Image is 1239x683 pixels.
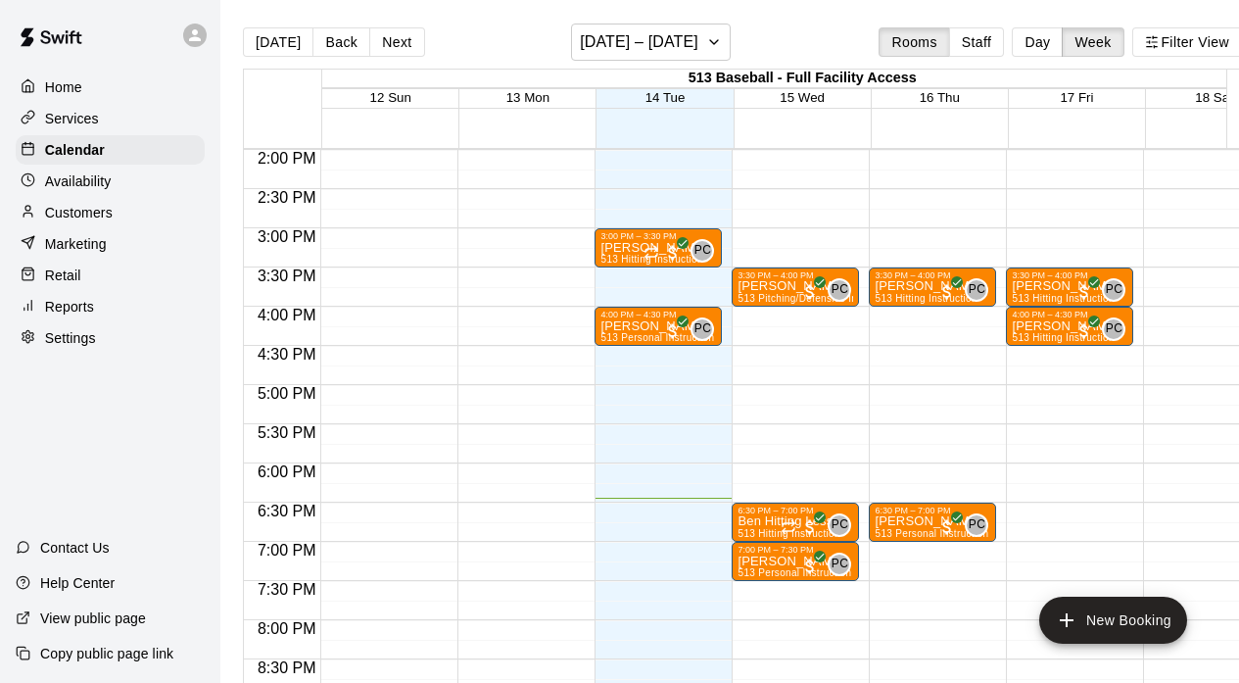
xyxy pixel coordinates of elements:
span: 5:30 PM [253,424,321,441]
span: Patrick Christensen [835,278,851,302]
span: PC [969,280,985,300]
p: Availability [45,171,112,191]
div: 7:00 PM – 7:30 PM [738,545,853,555]
div: Availability [16,167,205,196]
span: All customers have paid [937,517,957,537]
span: Recurring event [643,245,659,261]
div: 4:00 PM – 4:30 PM [1012,310,1127,319]
div: 3:30 PM – 4:00 PM: Mathew Bailey [732,268,859,307]
button: 12 Sun [370,90,411,105]
button: Staff [949,27,1005,57]
div: 6:30 PM – 7:00 PM [738,506,853,515]
div: Patrick Christensen [1102,317,1125,341]
button: 16 Thu [920,90,960,105]
button: Rooms [879,27,949,57]
span: All customers have paid [1074,321,1094,341]
div: Reports [16,292,205,321]
span: Patrick Christensen [973,513,988,537]
span: All customers have paid [800,282,820,302]
a: Retail [16,261,205,290]
div: 6:30 PM – 7:00 PM: Ben Hitting Lesson [732,503,859,542]
span: All customers have paid [800,517,820,537]
span: All customers have paid [937,282,957,302]
a: Marketing [16,229,205,259]
div: 6:30 PM – 7:00 PM [875,506,990,515]
span: 6:00 PM [253,463,321,480]
button: 14 Tue [645,90,686,105]
span: Patrick Christensen [698,239,714,263]
button: [DATE] [243,27,313,57]
button: Back [312,27,370,57]
div: 3:30 PM – 4:00 PM [1012,270,1127,280]
span: 15 Wed [780,90,825,105]
p: View public page [40,609,146,628]
span: All customers have paid [800,557,820,576]
div: 4:00 PM – 4:30 PM: Paul Cunningham [1006,307,1133,346]
div: Patrick Christensen [1102,278,1125,302]
div: 4:00 PM – 4:30 PM: Brendan McKenna [595,307,722,346]
span: 513 Hitting Instruction [738,528,839,539]
div: Patrick Christensen [828,513,851,537]
span: PC [1106,280,1122,300]
span: 8:00 PM [253,620,321,637]
div: 3:00 PM – 3:30 PM: 513 Hitting Instruction [595,228,722,268]
span: 7:30 PM [253,581,321,598]
div: Patrick Christensen [691,239,714,263]
button: Next [369,27,424,57]
span: 5:00 PM [253,385,321,402]
span: Patrick Christensen [973,278,988,302]
div: Calendar [16,135,205,165]
p: Copy public page link [40,644,173,663]
div: 6:30 PM – 7:00 PM: Vincent Nestico [869,503,996,542]
span: 513 Hitting Instruction [1012,332,1114,343]
span: All customers have paid [663,243,683,263]
span: 513 Hitting Instruction [875,293,977,304]
div: 3:30 PM – 4:00 PM [875,270,990,280]
button: 17 Fri [1060,90,1093,105]
span: 6:30 PM [253,503,321,519]
span: 513 Pitching/Defensive Instruction [738,293,897,304]
button: [DATE] – [DATE] [571,24,731,61]
span: 513 Personal Instruction - Package Only [600,332,788,343]
span: PC [969,515,985,535]
span: Patrick Christensen [1110,278,1125,302]
span: All customers have paid [1074,282,1094,302]
span: 513 Personal Instruction - Package Only [875,528,1063,539]
div: 3:30 PM – 4:00 PM [738,270,853,280]
span: 2:00 PM [253,150,321,167]
span: 3:00 PM [253,228,321,245]
div: Patrick Christensen [828,553,851,576]
span: 7:00 PM [253,542,321,559]
span: PC [832,280,848,300]
button: 13 Mon [506,90,549,105]
div: Patrick Christensen [691,317,714,341]
h6: [DATE] – [DATE] [580,28,698,56]
div: Services [16,104,205,133]
div: 7:00 PM – 7:30 PM: Zach Nestico [732,542,859,581]
span: 513 Personal Instruction - Package Only [738,567,926,578]
div: 3:00 PM – 3:30 PM [600,231,716,241]
span: 2:30 PM [253,189,321,206]
div: Customers [16,198,205,227]
button: 18 Sat [1195,90,1233,105]
span: PC [694,241,711,261]
span: PC [694,319,711,339]
span: Recurring event [781,519,796,535]
a: Settings [16,323,205,353]
div: 4:00 PM – 4:30 PM [600,310,716,319]
span: 4:00 PM [253,307,321,323]
span: Patrick Christensen [1110,317,1125,341]
a: Home [16,73,205,102]
span: 513 Hitting Instruction [1012,293,1114,304]
div: 3:30 PM – 4:00 PM: Paul Cunningham [1006,268,1133,307]
span: Patrick Christensen [698,317,714,341]
p: Services [45,109,99,128]
p: Retail [45,266,81,285]
div: Patrick Christensen [965,278,988,302]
